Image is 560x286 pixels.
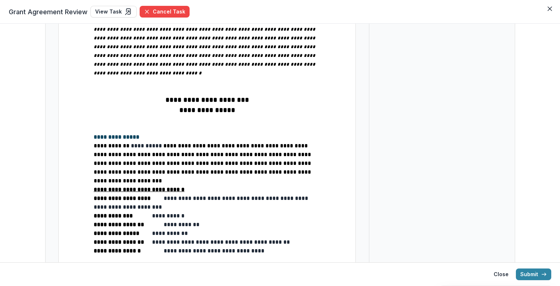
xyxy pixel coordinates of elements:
button: Close [489,268,513,280]
button: Submit [516,268,551,280]
button: Close [544,3,556,15]
button: Cancel Task [140,6,190,18]
span: Grant Agreement Review [9,7,87,17]
a: View Task [90,6,137,18]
